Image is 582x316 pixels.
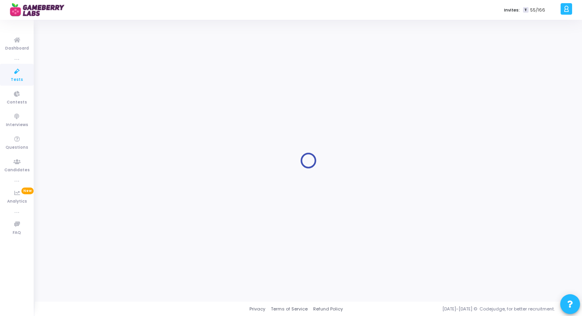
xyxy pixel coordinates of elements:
[4,167,30,174] span: Candidates
[10,2,69,18] img: logo
[271,306,308,312] a: Terms of Service
[6,122,28,128] span: Interviews
[7,198,27,205] span: Analytics
[343,306,572,312] div: [DATE]-[DATE] © Codejudge, for better recruitment.
[13,230,21,236] span: FAQ
[249,306,265,312] a: Privacy
[5,45,29,52] span: Dashboard
[21,188,34,194] span: New
[6,144,28,151] span: Questions
[504,7,520,13] label: Invites:
[523,7,528,13] span: T
[313,306,343,312] a: Refund Policy
[11,77,23,83] span: Tests
[530,7,545,13] span: 55/166
[7,99,27,106] span: Contests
